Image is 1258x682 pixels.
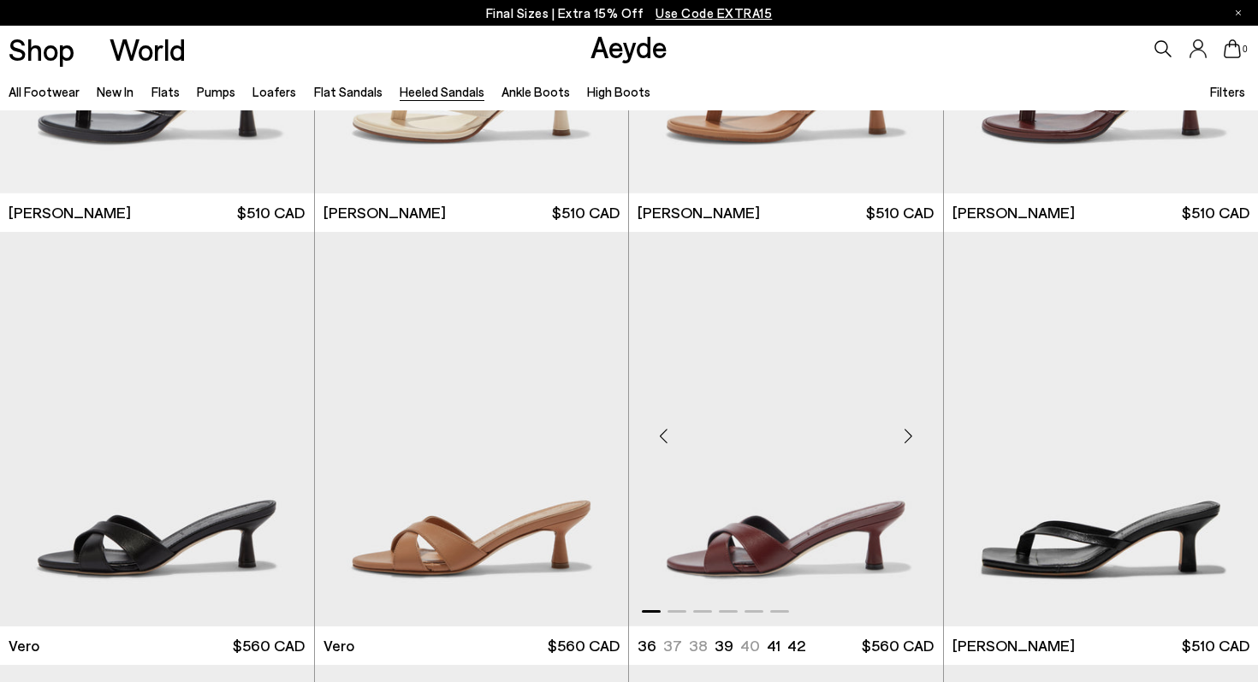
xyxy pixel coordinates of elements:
a: Aeyde [590,28,668,64]
a: Loafers [252,84,296,99]
li: 41 [767,635,780,656]
a: 0 [1224,39,1241,58]
p: Final Sizes | Extra 15% Off [486,3,773,24]
a: Flats [151,84,180,99]
a: 36 37 38 39 40 41 42 $560 CAD [629,626,943,665]
span: [PERSON_NAME] [952,202,1075,223]
span: [PERSON_NAME] [9,202,131,223]
span: Filters [1210,84,1245,99]
span: $560 CAD [233,635,305,656]
li: 36 [638,635,656,656]
span: [PERSON_NAME] [323,202,446,223]
a: Shop [9,34,74,64]
span: $510 CAD [1182,202,1249,223]
span: [PERSON_NAME] [638,202,760,223]
a: [PERSON_NAME] $510 CAD [629,193,943,232]
a: World [110,34,186,64]
a: Pumps [197,84,235,99]
img: Vero Leather Mules [315,232,629,626]
span: Vero [323,635,354,656]
a: New In [97,84,134,99]
span: $510 CAD [552,202,620,223]
span: [PERSON_NAME] [952,635,1075,656]
li: 39 [715,635,733,656]
a: Flat Sandals [314,84,383,99]
a: Ankle Boots [501,84,570,99]
div: Next slide [883,410,935,461]
a: Next slide Previous slide [629,232,943,626]
span: $510 CAD [1182,635,1249,656]
img: Vero Leather Mules [629,232,943,626]
div: 1 / 6 [629,232,943,626]
span: $510 CAD [237,202,305,223]
ul: variant [638,635,800,656]
span: Navigate to /collections/ss25-final-sizes [656,5,772,21]
span: Vero [9,635,39,656]
div: Previous slide [638,410,689,461]
a: [PERSON_NAME] $510 CAD [315,193,629,232]
a: Heeled Sandals [400,84,484,99]
li: 42 [787,635,805,656]
a: All Footwear [9,84,80,99]
span: $560 CAD [862,635,934,656]
a: High Boots [587,84,650,99]
span: 0 [1241,44,1249,54]
span: $510 CAD [866,202,934,223]
span: $560 CAD [548,635,620,656]
a: Vero $560 CAD [315,626,629,665]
